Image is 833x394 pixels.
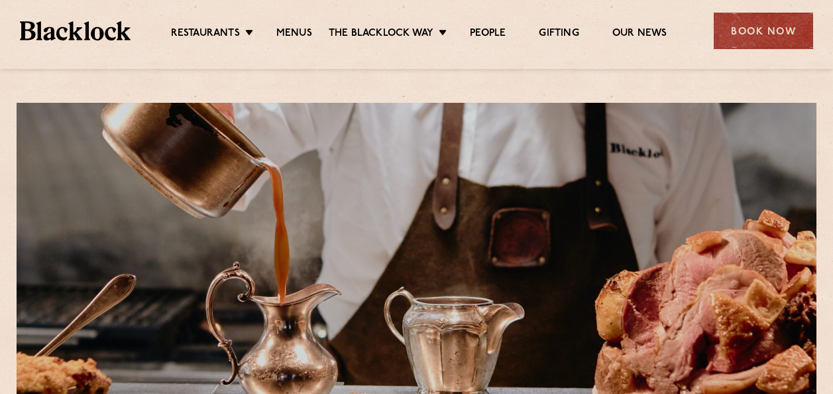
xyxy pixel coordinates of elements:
img: BL_Textured_Logo-footer-cropped.svg [20,21,131,40]
div: Book Now [714,13,813,49]
a: People [470,27,506,42]
a: The Blacklock Way [329,27,433,42]
a: Our News [612,27,667,42]
a: Gifting [539,27,579,42]
a: Restaurants [171,27,240,42]
a: Menus [276,27,312,42]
